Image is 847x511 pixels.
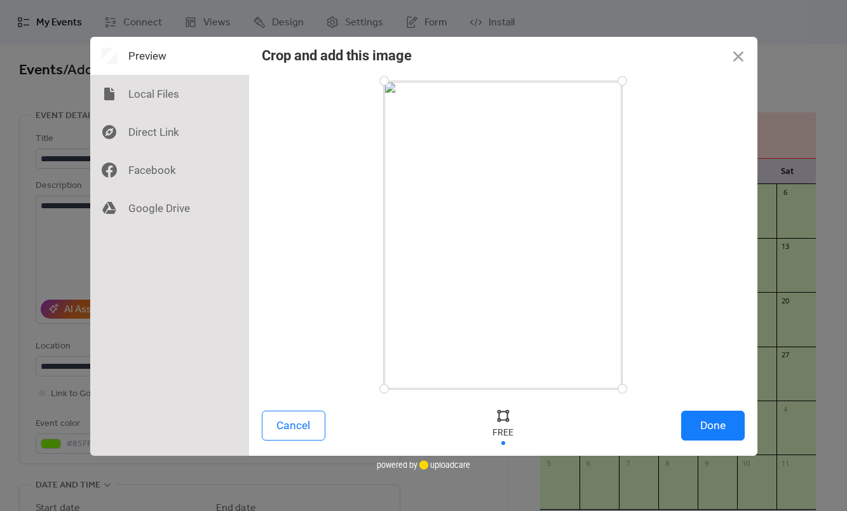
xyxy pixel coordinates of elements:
button: Cancel [262,411,325,441]
div: Google Drive [90,189,249,227]
div: Preview [90,37,249,75]
div: Direct Link [90,113,249,151]
div: Local Files [90,75,249,113]
div: Facebook [90,151,249,189]
div: powered by [377,456,470,475]
a: uploadcare [417,460,470,470]
button: Done [681,411,745,441]
button: Close [719,37,757,75]
div: Crop and add this image [262,48,412,63]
